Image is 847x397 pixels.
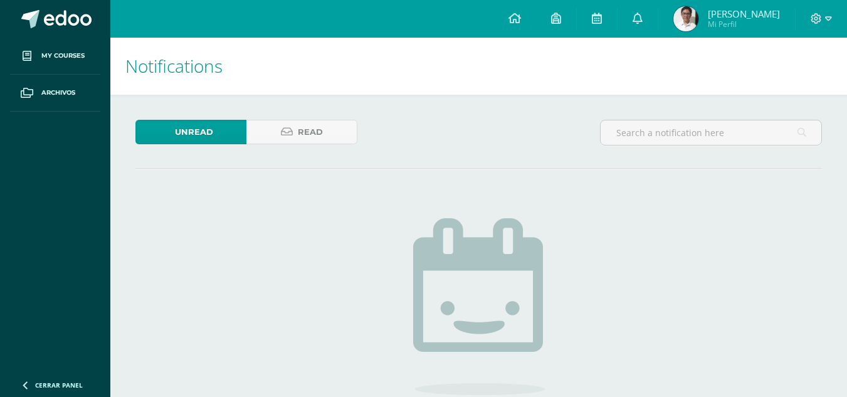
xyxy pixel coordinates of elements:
span: Mi Perfil [708,19,780,29]
span: Read [298,120,323,144]
a: Unread [135,120,246,144]
span: My courses [41,51,85,61]
span: [PERSON_NAME] [708,8,780,20]
span: Archivos [41,88,75,98]
span: Unread [175,120,213,144]
a: Read [246,120,357,144]
span: Notifications [125,54,223,78]
input: Search a notification here [601,120,821,145]
span: Cerrar panel [35,381,83,389]
img: no_activities.png [413,218,545,395]
a: My courses [10,38,100,75]
img: d11e657319e0700392c30c5660fad5bd.png [673,6,698,31]
a: Archivos [10,75,100,112]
